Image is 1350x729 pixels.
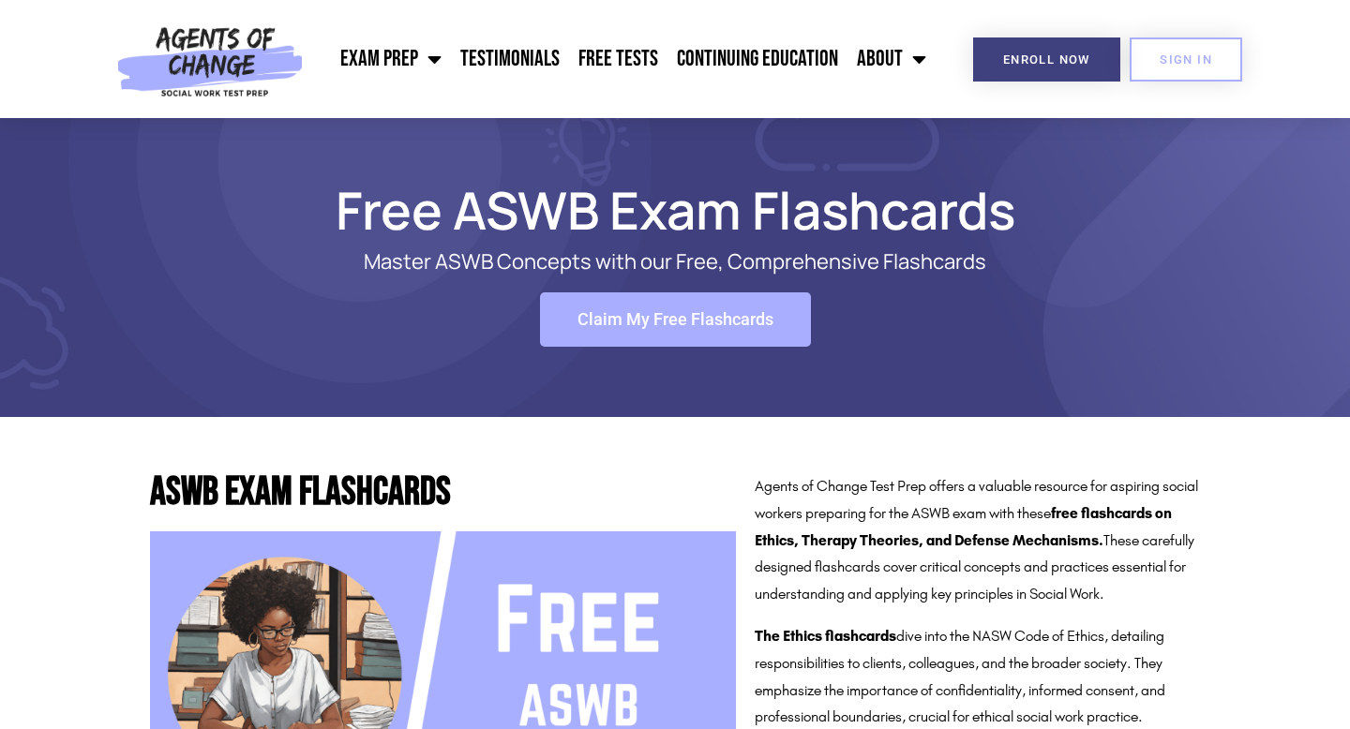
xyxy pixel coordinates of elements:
a: Continuing Education [667,36,847,82]
span: SIGN IN [1160,53,1212,66]
a: Testimonials [451,36,569,82]
span: Enroll Now [1003,53,1090,66]
nav: Menu [312,36,937,82]
a: Free Tests [569,36,667,82]
strong: The Ethics flashcards [755,627,896,645]
strong: free flashcards on Ethics, Therapy Theories, and Defense Mechanisms. [755,504,1172,549]
span: Claim My Free Flashcards [577,311,773,328]
a: Exam Prep [331,36,451,82]
p: Agents of Change Test Prep offers a valuable resource for aspiring social workers preparing for t... [755,473,1199,608]
a: Claim My Free Flashcards [540,292,811,347]
a: Enroll Now [973,37,1120,82]
a: About [847,36,936,82]
h1: Free ASWB Exam Flashcards [141,188,1209,231]
h2: ASWB Exam Flashcards [150,473,736,513]
a: SIGN IN [1130,37,1242,82]
p: Master ASWB Concepts with our Free, Comprehensive Flashcards [216,250,1134,274]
